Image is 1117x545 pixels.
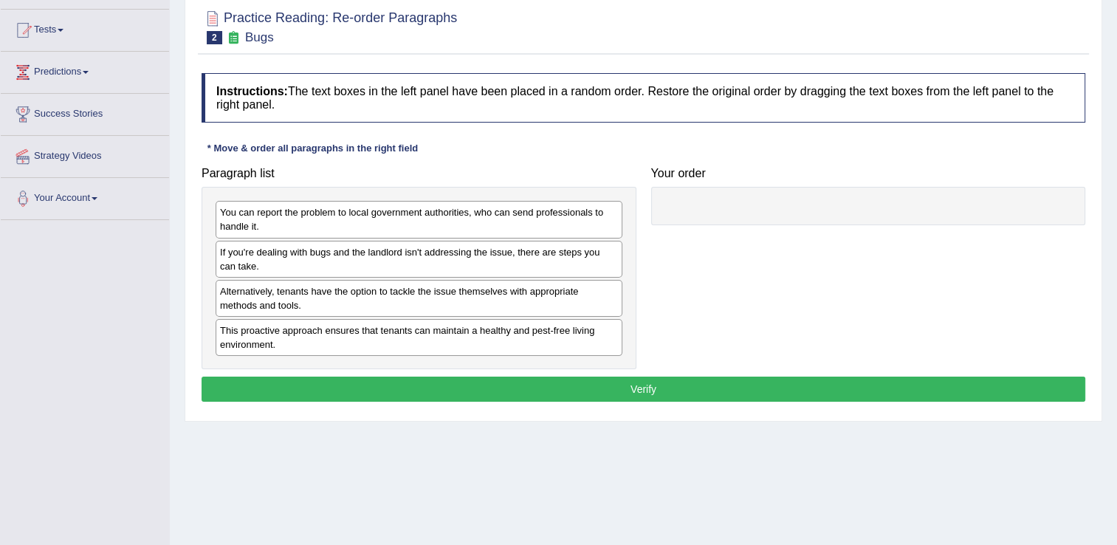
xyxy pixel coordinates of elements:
[216,85,288,97] b: Instructions:
[1,178,169,215] a: Your Account
[245,30,274,44] small: Bugs
[202,73,1085,123] h4: The text boxes in the left panel have been placed in a random order. Restore the original order b...
[202,7,457,44] h2: Practice Reading: Re-order Paragraphs
[202,141,424,155] div: * Move & order all paragraphs in the right field
[1,136,169,173] a: Strategy Videos
[216,319,622,356] div: This proactive approach ensures that tenants can maintain a healthy and pest-free living environm...
[1,94,169,131] a: Success Stories
[202,377,1085,402] button: Verify
[1,52,169,89] a: Predictions
[216,241,622,278] div: If you're dealing with bugs and the landlord isn't addressing the issue, there are steps you can ...
[1,10,169,47] a: Tests
[651,167,1086,180] h4: Your order
[226,31,241,45] small: Exam occurring question
[202,167,636,180] h4: Paragraph list
[216,280,622,317] div: Alternatively, tenants have the option to tackle the issue themselves with appropriate methods an...
[207,31,222,44] span: 2
[216,201,622,238] div: You can report the problem to local government authorities, who can send professionals to handle it.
